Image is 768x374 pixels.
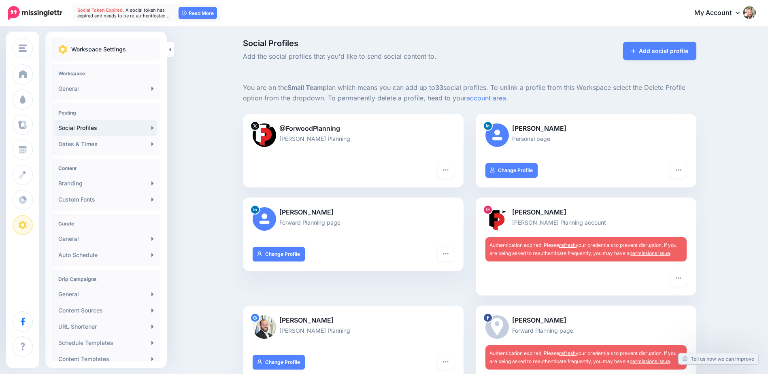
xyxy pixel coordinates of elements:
p: [PERSON_NAME] [253,315,454,326]
p: [PERSON_NAME] Planning [253,326,454,335]
a: Read More [179,7,217,19]
h4: Posting [58,110,154,116]
a: Branding [55,175,157,191]
img: Missinglettr [8,6,62,20]
p: You are on the plan which means you can add up to social profiles. To unlink a profile from this ... [243,83,696,104]
p: [PERSON_NAME] [485,123,687,134]
a: Change Profile [485,163,538,178]
a: Custom Fonts [55,191,157,208]
img: YcJPVmyT-1872.jpg [253,123,276,147]
a: Content Templates [55,351,157,367]
a: permissions issue [630,250,670,256]
a: account area [466,94,506,102]
a: refresh [559,350,576,356]
span: Add the social profiles that you'd like to send social content to. [243,51,541,62]
p: Workspace Settings [71,45,126,54]
a: Content Sources [55,302,157,319]
a: URL Shortener [55,319,157,335]
img: picture-bsa64206.png [485,315,509,339]
p: [PERSON_NAME] [485,315,687,326]
a: permissions issue [630,358,670,364]
span: Social Profiles [243,39,541,47]
p: [PERSON_NAME] [253,207,454,218]
h4: Workspace [58,70,154,76]
img: 19985432_110960006220019_4666973663549980672_a-bsa99801.jpg [485,207,509,231]
img: AOh14GgVEZ1AcgUk_oeUOo_3U9TX8h-DhNGITrse0aBZXQs96-c-66091.png [253,315,276,339]
p: [PERSON_NAME] Planning [253,134,454,143]
a: General [55,231,157,247]
a: General [55,286,157,302]
h4: Content [58,165,154,171]
a: Social Profiles [55,120,157,136]
img: menu.png [19,45,27,52]
a: refresh [559,242,576,248]
b: Small Team [287,83,323,91]
a: Auto Schedule [55,247,157,263]
p: [PERSON_NAME] [485,207,687,218]
span: Social Token Expired. [77,7,124,13]
a: General [55,81,157,97]
h4: Curate [58,221,154,227]
p: [PERSON_NAME] Planning account [485,218,687,227]
a: My Account [686,3,756,23]
a: Dates & Times [55,136,157,152]
a: Change Profile [253,247,305,261]
p: @ForwoodPlanning [253,123,454,134]
p: Forward Planning page [253,218,454,227]
a: Schedule Templates [55,335,157,351]
h4: Drip Campaigns [58,276,154,282]
img: settings.png [58,45,67,54]
span: A social token has expired and needs to be re-authenticated… [77,7,170,19]
a: Add social profile [623,42,696,60]
p: Forward Planning page [485,326,687,335]
p: Personal page [485,134,687,143]
span: Authentication expired. Please your credentials to prevent disruption. If you are being asked to ... [489,350,677,364]
span: Authentication expired. Please your credentials to prevent disruption. If you are being asked to ... [489,242,677,256]
img: user_default_image.png [485,123,509,147]
a: Tell us how we can improve [679,353,758,364]
img: user_default_image.png [253,207,276,231]
a: Change Profile [253,355,305,370]
b: 33 [435,83,443,91]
